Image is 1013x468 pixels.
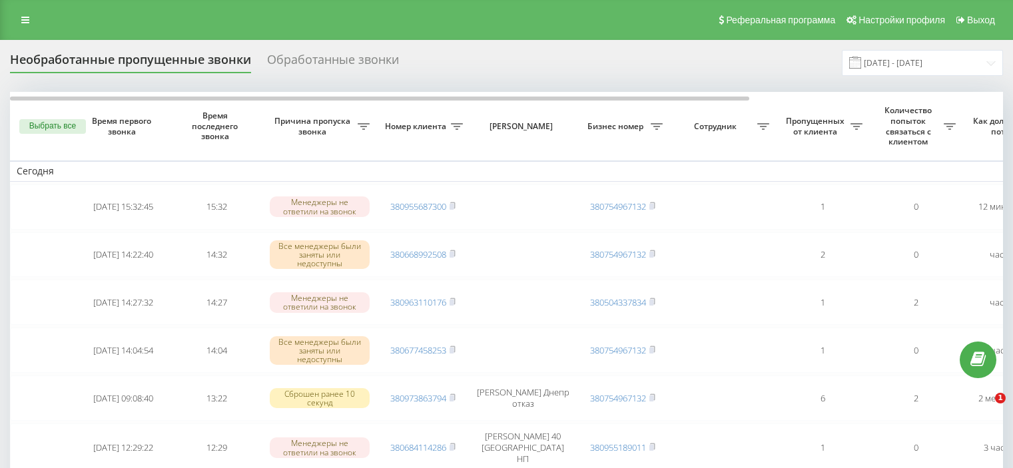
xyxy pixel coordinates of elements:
span: Номер клиента [383,121,451,132]
a: 380955687300 [390,200,446,212]
span: Выход [967,15,995,25]
span: 1 [995,393,1006,403]
td: 1 [776,328,869,373]
a: 380754967132 [590,392,646,404]
td: 6 [776,375,869,421]
div: Сброшен ранее 10 секунд [270,388,370,408]
td: 0 [869,328,962,373]
td: 2 [776,232,869,278]
span: Реферальная программа [726,15,835,25]
a: 380754967132 [590,344,646,356]
div: Необработанные пропущенные звонки [10,53,251,73]
div: Менеджеры не ответили на звонок [270,292,370,312]
a: 380684114286 [390,441,446,453]
span: Причина пропуска звонка [270,116,358,136]
span: Бизнес номер [583,121,651,132]
a: 380955189011 [590,441,646,453]
span: Сотрудник [676,121,757,132]
td: 13:22 [170,375,263,421]
td: [DATE] 14:22:40 [77,232,170,278]
td: 0 [869,184,962,230]
a: 380668992508 [390,248,446,260]
td: 1 [776,280,869,325]
td: 0 [869,232,962,278]
a: 380973863794 [390,392,446,404]
td: 2 [869,375,962,421]
span: Количество попыток связаться с клиентом [876,105,944,146]
td: [PERSON_NAME] Днепр отказ [470,375,576,421]
span: Пропущенных от клиента [783,116,850,136]
a: 380677458253 [390,344,446,356]
div: Все менеджеры были заняты или недоступны [270,336,370,365]
button: Выбрать все [19,119,86,134]
td: 15:32 [170,184,263,230]
div: Обработанные звонки [267,53,399,73]
td: [DATE] 15:32:45 [77,184,170,230]
a: 380963110176 [390,296,446,308]
div: Менеджеры не ответили на звонок [270,437,370,457]
span: [PERSON_NAME] [481,121,565,132]
span: Время первого звонка [87,116,159,136]
td: [DATE] 14:04:54 [77,328,170,373]
a: 380754967132 [590,248,646,260]
td: [DATE] 14:27:32 [77,280,170,325]
td: 14:32 [170,232,263,278]
iframe: Intercom live chat [968,393,1000,425]
a: 380754967132 [590,200,646,212]
div: Все менеджеры были заняты или недоступны [270,240,370,270]
td: 1 [776,184,869,230]
a: 380504337834 [590,296,646,308]
span: Время последнего звонка [180,111,252,142]
td: 2 [869,280,962,325]
td: 14:04 [170,328,263,373]
td: 14:27 [170,280,263,325]
span: Настройки профиля [858,15,945,25]
div: Менеджеры не ответили на звонок [270,196,370,216]
td: [DATE] 09:08:40 [77,375,170,421]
